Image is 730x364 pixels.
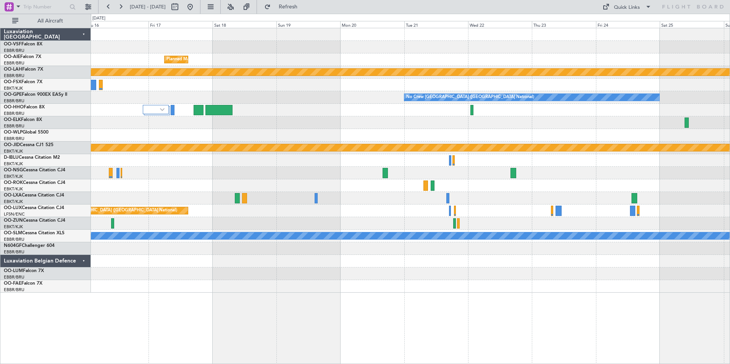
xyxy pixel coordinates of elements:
div: Wed 22 [468,21,532,28]
a: OO-LUMFalcon 7X [4,269,44,273]
button: Refresh [261,1,307,13]
div: Quick Links [614,4,640,11]
a: EBKT/KJK [4,148,23,154]
input: Trip Number [23,1,67,13]
a: EBBR/BRU [4,274,24,280]
a: EBBR/BRU [4,73,24,79]
span: All Aircraft [20,18,81,24]
span: OO-LUX [4,206,22,210]
a: EBKT/KJK [4,174,23,179]
a: OO-FAEFalcon 7X [4,281,42,286]
a: OO-LUXCessna Citation CJ4 [4,206,64,210]
a: EBBR/BRU [4,123,24,129]
div: Thu 16 [85,21,149,28]
a: EBBR/BRU [4,136,24,142]
div: [DATE] [92,15,105,22]
span: OO-FAE [4,281,21,286]
a: EBKT/KJK [4,85,23,91]
span: OO-LAH [4,67,22,72]
a: EBBR/BRU [4,48,24,53]
a: OO-GPEFalcon 900EX EASy II [4,92,67,97]
div: Planned Maint [GEOGRAPHIC_DATA] ([GEOGRAPHIC_DATA] National) [166,54,305,65]
img: arrow-gray.svg [160,108,165,111]
a: LFSN/ENC [4,211,25,217]
span: OO-WLP [4,130,23,135]
a: EBKT/KJK [4,224,23,230]
span: OO-LUM [4,269,23,273]
div: Thu 23 [532,21,596,28]
a: EBBR/BRU [4,287,24,293]
div: Mon 20 [340,21,404,28]
span: OO-JID [4,143,20,147]
a: EBKT/KJK [4,199,23,205]
div: Sun 19 [276,21,340,28]
a: EBKT/KJK [4,186,23,192]
a: OO-JIDCessna CJ1 525 [4,143,53,147]
span: OO-GPE [4,92,22,97]
a: OO-AIEFalcon 7X [4,55,41,59]
a: OO-ROKCessna Citation CJ4 [4,180,65,185]
a: EBBR/BRU [4,237,24,242]
span: OO-AIE [4,55,20,59]
span: OO-ELK [4,118,21,122]
span: OO-HHO [4,105,24,110]
a: EBKT/KJK [4,161,23,167]
a: N604GFChallenger 604 [4,243,55,248]
div: Fri 24 [596,21,660,28]
a: EBBR/BRU [4,60,24,66]
span: OO-LXA [4,193,22,198]
div: Planned Maint [GEOGRAPHIC_DATA] ([GEOGRAPHIC_DATA] National) [39,205,177,216]
a: OO-WLPGlobal 5500 [4,130,48,135]
a: OO-LXACessna Citation CJ4 [4,193,64,198]
span: OO-FSX [4,80,21,84]
button: Quick Links [599,1,655,13]
span: N604GF [4,243,22,248]
span: Refresh [272,4,304,10]
span: OO-SLM [4,231,22,235]
span: D-IBLU [4,155,19,160]
div: Sat 18 [213,21,276,28]
a: OO-ZUNCessna Citation CJ4 [4,218,65,223]
a: OO-FSXFalcon 7X [4,80,42,84]
a: OO-NSGCessna Citation CJ4 [4,168,65,172]
a: OO-VSFFalcon 8X [4,42,42,47]
div: Tue 21 [404,21,468,28]
span: [DATE] - [DATE] [130,3,166,10]
a: OO-HHOFalcon 8X [4,105,45,110]
a: EBBR/BRU [4,98,24,104]
a: EBBR/BRU [4,249,24,255]
span: OO-NSG [4,168,23,172]
a: OO-LAHFalcon 7X [4,67,43,72]
button: All Aircraft [8,15,83,27]
span: OO-ROK [4,180,23,185]
a: OO-SLMCessna Citation XLS [4,231,65,235]
a: OO-ELKFalcon 8X [4,118,42,122]
div: No Crew [GEOGRAPHIC_DATA] ([GEOGRAPHIC_DATA] National) [406,92,534,103]
span: OO-VSF [4,42,21,47]
span: OO-ZUN [4,218,23,223]
a: EBBR/BRU [4,111,24,116]
div: Sat 25 [660,21,724,28]
div: Fri 17 [149,21,212,28]
a: D-IBLUCessna Citation M2 [4,155,60,160]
